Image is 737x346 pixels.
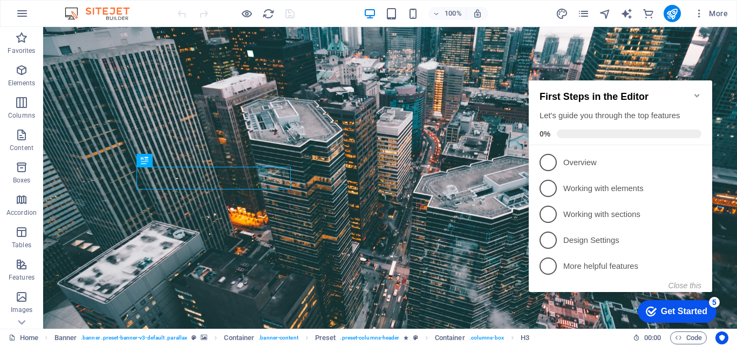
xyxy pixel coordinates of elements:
img: Editor Logo [62,7,143,20]
i: Navigator [599,8,611,20]
button: commerce [642,7,655,20]
div: Get Started [137,242,183,252]
i: On resize automatically adjust zoom level to fit chosen device. [473,9,482,18]
p: Content [10,144,33,152]
div: Get Started 5 items remaining, 0% complete [113,235,192,258]
span: . preset-columns-header [340,331,399,344]
li: Working with sections [4,137,188,162]
li: Working with elements [4,111,188,137]
button: reload [262,7,275,20]
span: Click to select. Double-click to edit [224,331,254,344]
button: Usercentrics [715,331,728,344]
span: 0% [15,65,32,73]
h6: Session time [633,331,661,344]
i: Design (Ctrl+Alt+Y) [556,8,568,20]
i: This element is a customizable preset [192,335,196,341]
p: Working with sections [39,144,168,155]
span: . banner .preset-banner-v3-default .parallax [81,331,187,344]
button: More [690,5,732,22]
button: 100% [428,7,467,20]
button: publish [664,5,681,22]
p: Images [11,306,33,314]
i: This element contains a background [201,335,207,341]
span: : [652,334,653,342]
i: AI Writer [620,8,633,20]
p: Elements [8,79,36,87]
p: Design Settings [39,170,168,181]
span: Click to select. Double-click to edit [54,331,77,344]
span: . banner-content [258,331,298,344]
i: Reload page [262,8,275,20]
i: Pages (Ctrl+Alt+S) [577,8,590,20]
div: Let's guide you through the top features [15,45,177,57]
div: 5 [185,232,195,243]
button: text_generator [620,7,633,20]
li: Design Settings [4,162,188,188]
h6: 100% [445,7,462,20]
span: 00 00 [644,331,661,344]
div: Minimize checklist [168,26,177,35]
span: Click to select. Double-click to edit [521,331,529,344]
span: Code [675,331,702,344]
i: Publish [666,8,678,20]
span: . columns-box [469,331,504,344]
p: Favorites [8,46,35,55]
i: This element is a customizable preset [413,335,418,341]
button: navigator [599,7,612,20]
p: More helpful features [39,196,168,207]
button: Close this [144,216,177,225]
button: design [556,7,569,20]
p: Boxes [13,176,31,185]
h2: First Steps in the Editor [15,26,177,38]
p: Working with elements [39,118,168,130]
p: Features [9,273,35,282]
span: More [694,8,728,19]
i: Element contains an animation [404,335,408,341]
span: Click to select. Double-click to edit [315,331,336,344]
p: Accordion [6,208,37,217]
span: Click to select. Double-click to edit [435,331,465,344]
button: Click here to leave preview mode and continue editing [240,7,253,20]
li: Overview [4,85,188,111]
p: Tables [12,241,31,249]
li: More helpful features [4,188,188,214]
button: pages [577,7,590,20]
button: Code [670,331,707,344]
a: Click to cancel selection. Double-click to open Pages [9,331,38,344]
i: Commerce [642,8,654,20]
p: Overview [39,92,168,104]
nav: breadcrumb [54,331,530,344]
p: Columns [8,111,35,120]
